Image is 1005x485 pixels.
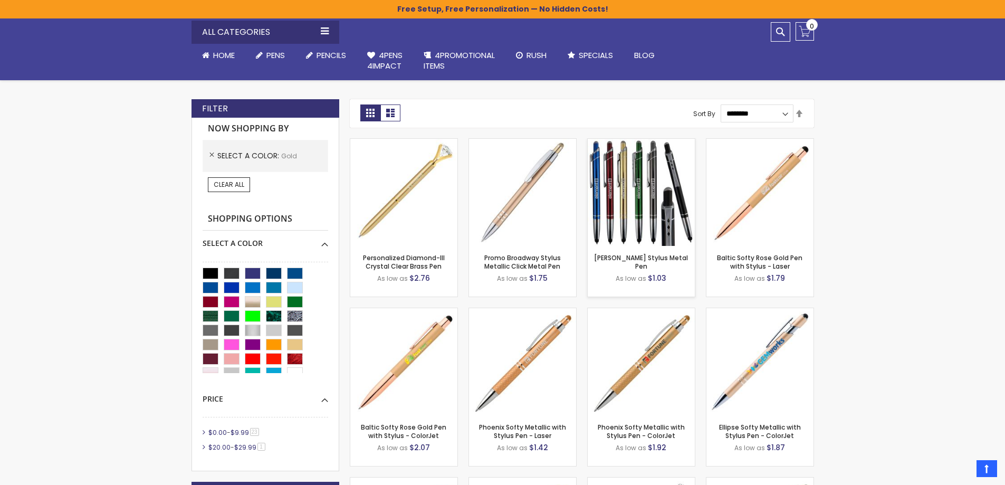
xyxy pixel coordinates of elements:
a: Rush [505,44,557,67]
span: Home [213,50,235,61]
a: Top [977,460,997,477]
label: Sort By [693,109,715,118]
span: Rush [527,50,547,61]
span: $0.00 [208,428,227,437]
span: $9.99 [231,428,249,437]
span: $1.75 [529,273,548,283]
a: Home [192,44,245,67]
span: $2.76 [409,273,430,283]
span: 0 [810,21,814,31]
span: 1 [257,443,265,451]
span: Select A Color [217,150,281,161]
span: As low as [497,274,528,283]
a: Blog [624,44,665,67]
a: Phoenix Softy Metallic with Stylus Pen - Laser-Gold [469,308,576,317]
span: $1.79 [767,273,785,283]
div: All Categories [192,21,339,44]
a: Ellipse Softy Metallic with Stylus Pen - ColorJet [719,423,801,440]
span: As low as [497,443,528,452]
span: $20.00 [208,443,231,452]
a: 4Pens4impact [357,44,413,78]
span: Specials [579,50,613,61]
strong: Filter [202,103,228,115]
strong: Now Shopping by [203,118,328,140]
a: Ellipse Softy Metallic with Stylus Pen - ColorJet-Gold [706,308,813,317]
img: Olson Stylus Metal Pen [588,139,695,246]
a: $0.00-$9.9923 [206,428,263,437]
strong: Grid [360,104,380,121]
span: $1.87 [767,442,785,453]
a: Promo Broadway Stylus Metallic Click Metal Pen [484,253,561,271]
a: Personalized Diamond-III Crystal Clear Brass Pen-Gold [350,138,457,147]
img: Promo Broadway Stylus Metallic Click Metal Pen-Gold [469,139,576,246]
img: Baltic Softy Rose Gold Pen with Stylus - Laser-Gold [706,139,813,246]
span: As low as [377,443,408,452]
span: Pencils [317,50,346,61]
a: Baltic Softy Rose Gold Pen with Stylus - ColorJet-Gold [350,308,457,317]
span: $2.07 [409,442,430,453]
a: Pens [245,44,295,67]
strong: Shopping Options [203,208,328,231]
a: Phoenix Softy Metallic with Stylus Pen - ColorJet-Gold [588,308,695,317]
a: 0 [796,22,814,41]
a: Clear All [208,177,250,192]
span: 23 [250,428,259,436]
img: Ellipse Softy Metallic with Stylus Pen - ColorJet-Gold [706,308,813,415]
img: Phoenix Softy Metallic with Stylus Pen - Laser-Gold [469,308,576,415]
div: Select A Color [203,231,328,249]
a: [PERSON_NAME] Stylus Metal Pen [594,253,688,271]
span: $1.42 [529,442,548,453]
a: $20.00-$29.991 [206,443,269,452]
img: Personalized Diamond-III Crystal Clear Brass Pen-Gold [350,139,457,246]
div: Price [203,386,328,404]
span: Blog [634,50,655,61]
a: Olson Stylus Metal Pen [588,138,695,147]
img: Baltic Softy Rose Gold Pen with Stylus - ColorJet-Gold [350,308,457,415]
span: As low as [616,274,646,283]
a: 4PROMOTIONALITEMS [413,44,505,78]
span: Gold [281,151,297,160]
span: 4PROMOTIONAL ITEMS [424,50,495,71]
a: Baltic Softy Rose Gold Pen with Stylus - ColorJet [361,423,446,440]
a: Specials [557,44,624,67]
span: $1.03 [648,273,666,283]
span: As low as [377,274,408,283]
a: Promo Broadway Stylus Metallic Click Metal Pen-Gold [469,138,576,147]
span: $29.99 [234,443,256,452]
span: As low as [616,443,646,452]
a: Phoenix Softy Metallic with Stylus Pen - ColorJet [598,423,685,440]
a: Personalized Diamond-III Crystal Clear Brass Pen [363,253,445,271]
span: $1.92 [648,442,666,453]
span: Clear All [214,180,244,189]
a: Pencils [295,44,357,67]
span: As low as [734,443,765,452]
span: Pens [266,50,285,61]
a: Phoenix Softy Metallic with Stylus Pen - Laser [479,423,566,440]
span: 4Pens 4impact [367,50,403,71]
a: Baltic Softy Rose Gold Pen with Stylus - Laser-Gold [706,138,813,147]
img: Phoenix Softy Metallic with Stylus Pen - ColorJet-Gold [588,308,695,415]
a: Baltic Softy Rose Gold Pen with Stylus - Laser [717,253,802,271]
span: As low as [734,274,765,283]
